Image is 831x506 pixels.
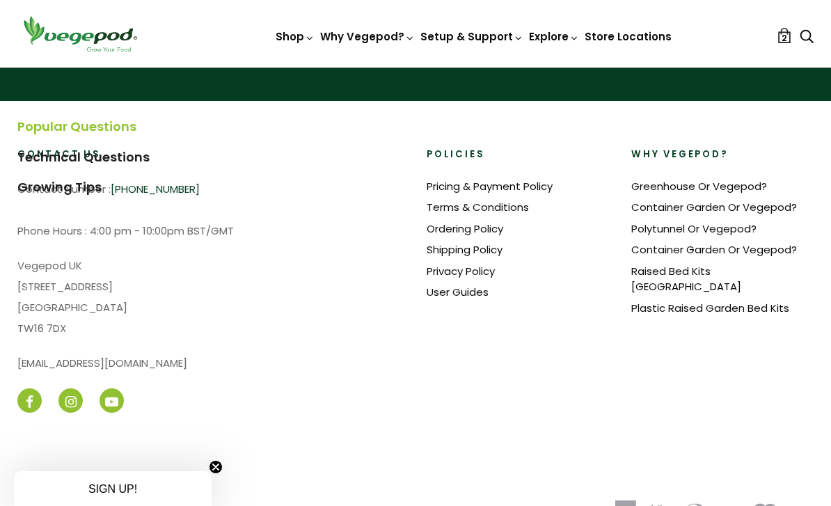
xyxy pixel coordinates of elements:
[800,30,814,45] a: Search
[631,301,789,315] a: Plastic Raised Garden Bed Kits
[209,460,223,474] button: Close teaser
[427,285,489,299] a: User Guides
[17,118,136,135] a: Popular Questions
[427,242,502,257] a: Shipping Policy
[427,200,529,214] a: Terms & Conditions
[631,179,767,193] a: Greenhouse Or Vegepod?
[17,179,404,242] p: Contact Number : Phone Hours : 4:00 pm - 10:00pm BST/GMT
[17,148,150,166] a: Technical Questions
[782,31,787,45] span: 2
[88,483,137,495] span: SIGN UP!
[320,29,415,44] a: Why Vegepod?
[17,14,143,54] img: Vegepod
[777,28,792,43] a: 2
[427,179,553,193] a: Pricing & Payment Policy
[631,148,814,161] h2: Why Vegepod?
[427,264,495,278] a: Privacy Policy
[427,221,503,236] a: Ordering Policy
[111,182,200,196] a: [PHONE_NUMBER]
[427,148,609,161] h2: Policies
[276,29,315,44] a: Shop
[529,29,579,44] a: Explore
[585,29,672,44] a: Store Locations
[17,178,102,196] a: Growing Tips
[631,264,741,294] a: Raised Bed Kits [GEOGRAPHIC_DATA]
[14,471,212,506] div: SIGN UP!Close teaser
[17,148,404,161] h2: Contact Us
[17,356,187,370] a: [EMAIL_ADDRESS][DOMAIN_NAME]
[631,221,757,236] a: Polytunnel Or Vegepod?
[631,200,797,214] a: Container Garden Or Vegepod?
[631,242,797,257] a: Container Garden Or Vegepod?
[420,29,523,44] a: Setup & Support
[17,255,404,339] p: Vegepod UK [STREET_ADDRESS] [GEOGRAPHIC_DATA] TW16 7DX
